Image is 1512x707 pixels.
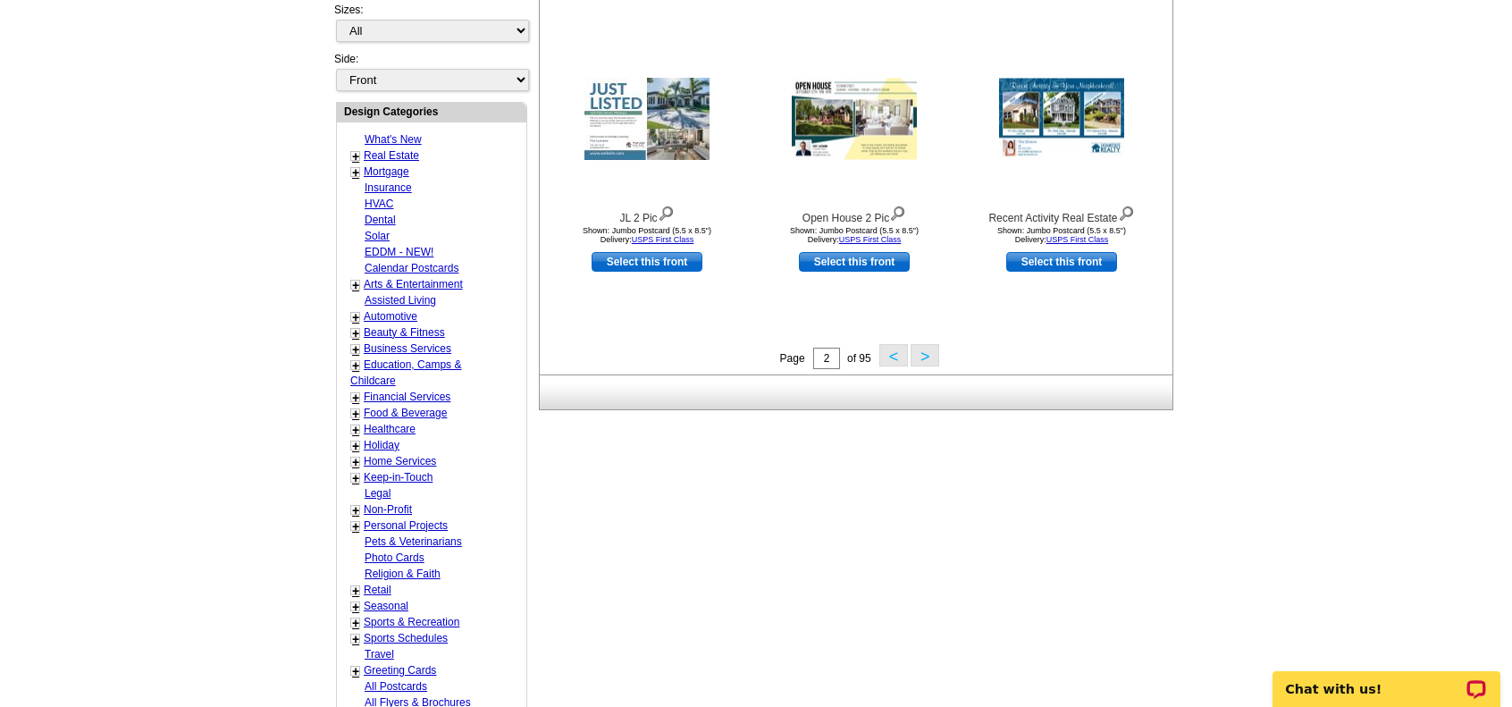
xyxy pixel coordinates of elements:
a: + [352,278,359,292]
a: Assisted Living [365,294,436,307]
img: JL 2 Pic [584,78,710,160]
a: Calendar Postcards [365,262,458,274]
a: Pets & Veterinarians [365,535,462,548]
a: + [352,326,359,341]
a: + [352,519,359,534]
a: Holiday [364,439,399,451]
a: Arts & Entertainment [364,278,463,290]
img: Recent Activity Real Estate [999,79,1124,160]
a: Sports Schedules [364,632,448,644]
a: Greeting Cards [364,664,436,677]
img: view design details [1118,202,1135,222]
button: < [879,344,908,366]
a: Retail [364,584,391,596]
a: Keep-in-Touch [364,471,433,484]
div: Sizes: [334,2,527,51]
a: Photo Cards [365,551,424,564]
a: + [352,600,359,614]
a: Education, Camps & Childcare [350,358,461,387]
span: Page [780,352,805,365]
a: + [352,165,359,180]
img: view design details [658,202,675,222]
a: Religion & Faith [365,568,441,580]
span: of 95 [847,352,871,365]
button: > [911,344,939,366]
a: USPS First Class [632,235,694,244]
a: use this design [1006,252,1117,272]
img: Open House 2 Pic [792,79,917,160]
a: Insurance [365,181,412,194]
a: + [352,310,359,324]
a: Solar [365,230,390,242]
a: Business Services [364,342,451,355]
a: USPS First Class [1046,235,1109,244]
a: + [352,407,359,421]
div: Open House 2 Pic [756,202,953,226]
div: Shown: Jumbo Postcard (5.5 x 8.5") Delivery: [756,226,953,244]
a: HVAC [365,198,393,210]
div: Design Categories [337,103,526,120]
a: What's New [365,133,422,146]
a: Dental [365,214,396,226]
a: + [352,664,359,678]
a: use this design [799,252,910,272]
a: + [352,503,359,518]
a: EDDM - NEW! [365,246,433,258]
iframe: LiveChat chat widget [1261,651,1512,707]
a: + [352,149,359,164]
a: Food & Beverage [364,407,447,419]
a: Mortgage [364,165,409,178]
a: + [352,455,359,469]
a: Travel [365,648,394,661]
a: use this design [592,252,702,272]
a: + [352,439,359,453]
a: USPS First Class [839,235,902,244]
a: + [352,632,359,646]
div: Shown: Jumbo Postcard (5.5 x 8.5") Delivery: [963,226,1160,244]
div: Recent Activity Real Estate [963,202,1160,226]
a: + [352,391,359,405]
a: Real Estate [364,149,419,162]
a: Healthcare [364,423,416,435]
a: Automotive [364,310,417,323]
a: Personal Projects [364,519,448,532]
a: Beauty & Fitness [364,326,445,339]
a: Legal [365,487,391,500]
a: Seasonal [364,600,408,612]
a: + [352,358,359,373]
a: + [352,471,359,485]
a: Non-Profit [364,503,412,516]
div: Shown: Jumbo Postcard (5.5 x 8.5") Delivery: [549,226,745,244]
a: + [352,616,359,630]
a: + [352,423,359,437]
img: view design details [889,202,906,222]
a: + [352,342,359,357]
a: Financial Services [364,391,450,403]
a: Home Services [364,455,436,467]
a: Sports & Recreation [364,616,459,628]
div: JL 2 Pic [549,202,745,226]
a: All Postcards [365,680,427,693]
a: + [352,584,359,598]
div: Side: [334,51,527,93]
